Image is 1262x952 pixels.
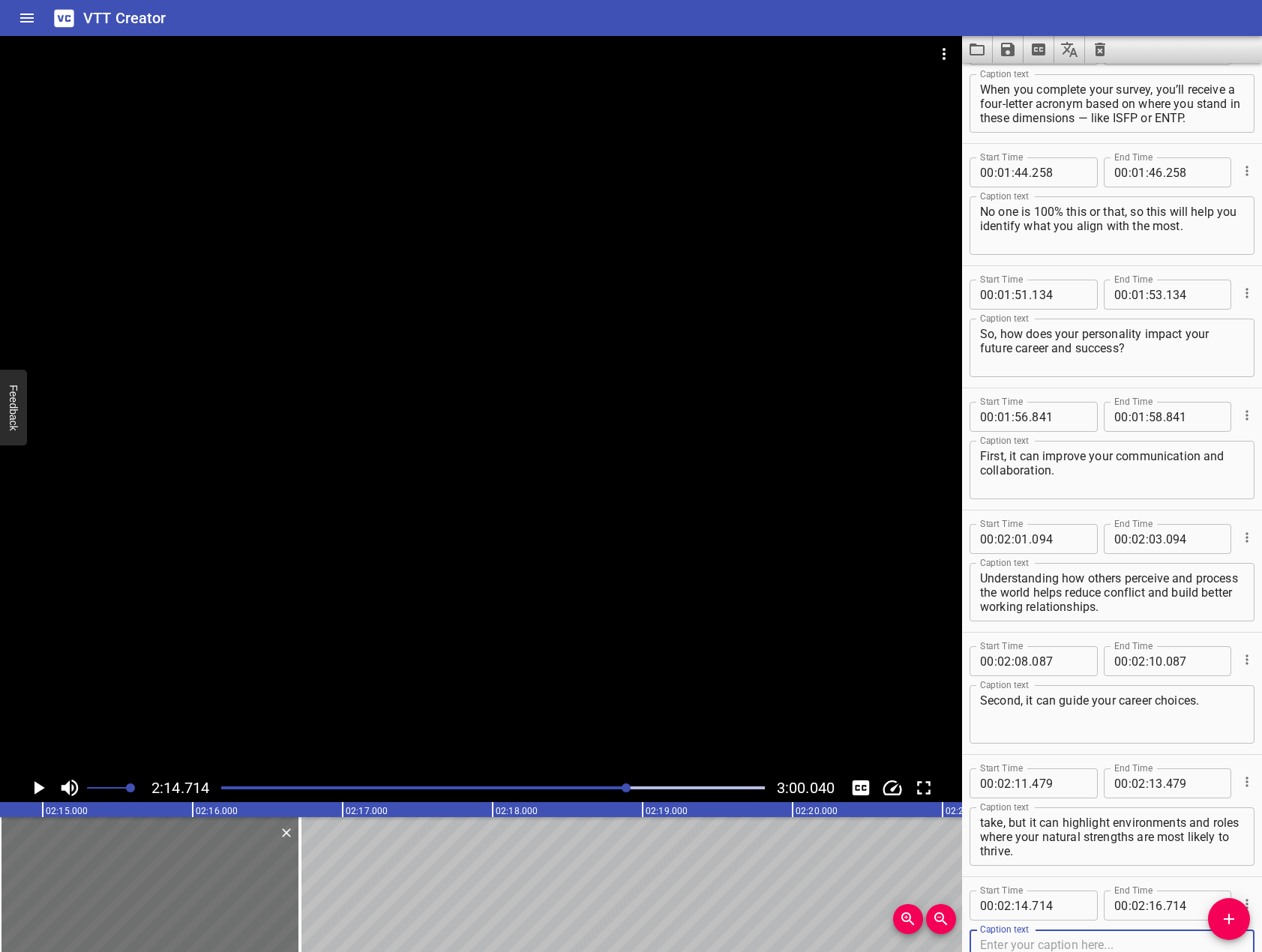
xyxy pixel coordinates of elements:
button: Cue Options [1237,528,1257,547]
textarea: When you complete your survey, you’ll receive a four-letter acronym based on where you stand in t... [980,82,1244,125]
span: : [1012,891,1015,921]
span: : [994,280,997,310]
button: Cue Options [1237,406,1257,425]
span: . [1029,524,1032,554]
input: 01 [1132,157,1146,187]
input: 08 [1015,646,1029,676]
button: Delete [277,823,296,843]
textarea: Understanding how others perceive and process the world helps reduce conflict and build better wo... [980,571,1244,614]
text: 02:17.000 [346,806,388,816]
input: 46 [1149,157,1163,187]
input: 841 [1166,402,1221,432]
input: 094 [1032,524,1087,554]
button: Change Playback Speed [878,774,907,802]
input: 00 [980,524,994,554]
button: Zoom In [893,904,923,934]
input: 51 [1015,280,1029,310]
input: 56 [1015,402,1029,432]
span: : [1129,891,1132,921]
textarea: First, it can improve your communication and collaboration. [980,449,1244,492]
input: 01 [1015,524,1029,554]
input: 01 [1132,280,1146,310]
div: Cue Options [1237,151,1255,190]
span: : [994,768,997,798]
span: : [1012,768,1015,798]
span: : [1012,280,1015,310]
input: 02 [997,646,1012,676]
input: 10 [1149,646,1163,676]
button: Toggle fullscreen [910,774,938,802]
input: 01 [997,157,1012,187]
input: 02 [997,768,1012,798]
span: : [1012,402,1015,432]
span: : [994,524,997,554]
button: Save captions to file [993,36,1024,63]
input: 13 [1149,768,1163,798]
input: 00 [980,646,994,676]
input: 02 [997,524,1012,554]
input: 58 [1149,402,1163,432]
input: 00 [1114,646,1129,676]
input: 02 [1132,891,1146,921]
button: Play/Pause [24,774,52,802]
input: 134 [1166,280,1221,310]
span: : [1146,768,1149,798]
span: . [1029,157,1032,187]
textarea: Second, it can guide your career choices. [980,693,1244,736]
input: 01 [1132,402,1146,432]
button: Zoom Out [926,904,956,934]
span: 3:00.040 [777,779,835,797]
text: 02:16.000 [196,806,238,816]
textarea: So, how does your personality impact your future career and success? [980,327,1244,370]
span: : [1129,402,1132,432]
span: : [994,646,997,676]
svg: Translate captions [1060,40,1078,58]
input: 02 [997,891,1012,921]
input: 258 [1166,157,1221,187]
input: 087 [1032,646,1087,676]
input: 03 [1149,524,1163,554]
span: : [994,157,997,187]
svg: Clear captions [1091,40,1109,58]
span: . [1163,646,1166,676]
span: . [1029,891,1032,921]
span: Set video volume [126,783,135,792]
button: Clear captions [1085,36,1115,63]
input: 00 [980,157,994,187]
input: 00 [980,402,994,432]
input: 479 [1032,768,1087,798]
span: . [1163,280,1166,310]
input: 00 [980,768,994,798]
button: Toggle mute [55,774,84,802]
text: 02:20.000 [796,806,838,816]
button: Cue Options [1237,161,1257,181]
div: Cue Options [1237,518,1255,557]
span: : [1012,524,1015,554]
button: Cue Options [1237,650,1257,669]
input: 00 [1114,157,1129,187]
button: Cue Options [1237,772,1257,792]
span: 2:14.714 [151,779,209,797]
span: : [1146,402,1149,432]
text: 02:19.000 [646,806,688,816]
input: 16 [1149,891,1163,921]
button: Translate captions [1054,36,1085,63]
input: 01 [997,402,1012,432]
input: 00 [1114,402,1129,432]
span: : [994,891,997,921]
span: : [1012,157,1015,187]
input: 02 [1132,524,1146,554]
span: : [1129,157,1132,187]
span: . [1163,402,1166,432]
div: Delete Cue [277,823,294,843]
h6: VTT Creator [83,6,166,30]
button: Cue Options [1237,894,1257,914]
span: : [1129,524,1132,554]
input: 00 [980,891,994,921]
input: 258 [1032,157,1087,187]
input: 02 [1132,646,1146,676]
input: 00 [1114,768,1129,798]
span: . [1163,768,1166,798]
span: . [1163,157,1166,187]
span: : [1146,280,1149,310]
